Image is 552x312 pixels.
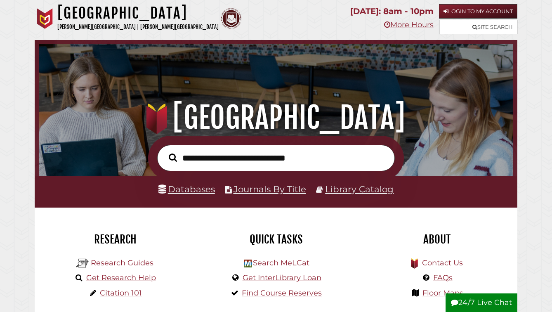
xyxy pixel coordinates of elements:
[57,4,219,22] h1: [GEOGRAPHIC_DATA]
[439,4,517,19] a: Login to My Account
[350,4,434,19] p: [DATE]: 8am - 10pm
[165,151,181,164] button: Search
[439,20,517,34] a: Site Search
[91,258,153,267] a: Research Guides
[100,288,142,298] a: Citation 101
[169,153,177,162] i: Search
[433,273,453,282] a: FAQs
[325,184,394,194] a: Library Catalog
[35,8,55,29] img: Calvin University
[202,232,350,246] h2: Quick Tasks
[57,22,219,32] p: [PERSON_NAME][GEOGRAPHIC_DATA] | [PERSON_NAME][GEOGRAPHIC_DATA]
[384,20,434,29] a: More Hours
[253,258,309,267] a: Search MeLCat
[76,257,89,269] img: Hekman Library Logo
[243,273,321,282] a: Get InterLibrary Loan
[234,184,306,194] a: Journals By Title
[221,8,241,29] img: Calvin Theological Seminary
[158,184,215,194] a: Databases
[242,288,322,298] a: Find Course Reserves
[86,273,156,282] a: Get Research Help
[244,260,252,267] img: Hekman Library Logo
[47,99,505,136] h1: [GEOGRAPHIC_DATA]
[422,258,463,267] a: Contact Us
[363,232,511,246] h2: About
[41,232,189,246] h2: Research
[422,288,463,298] a: Floor Maps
